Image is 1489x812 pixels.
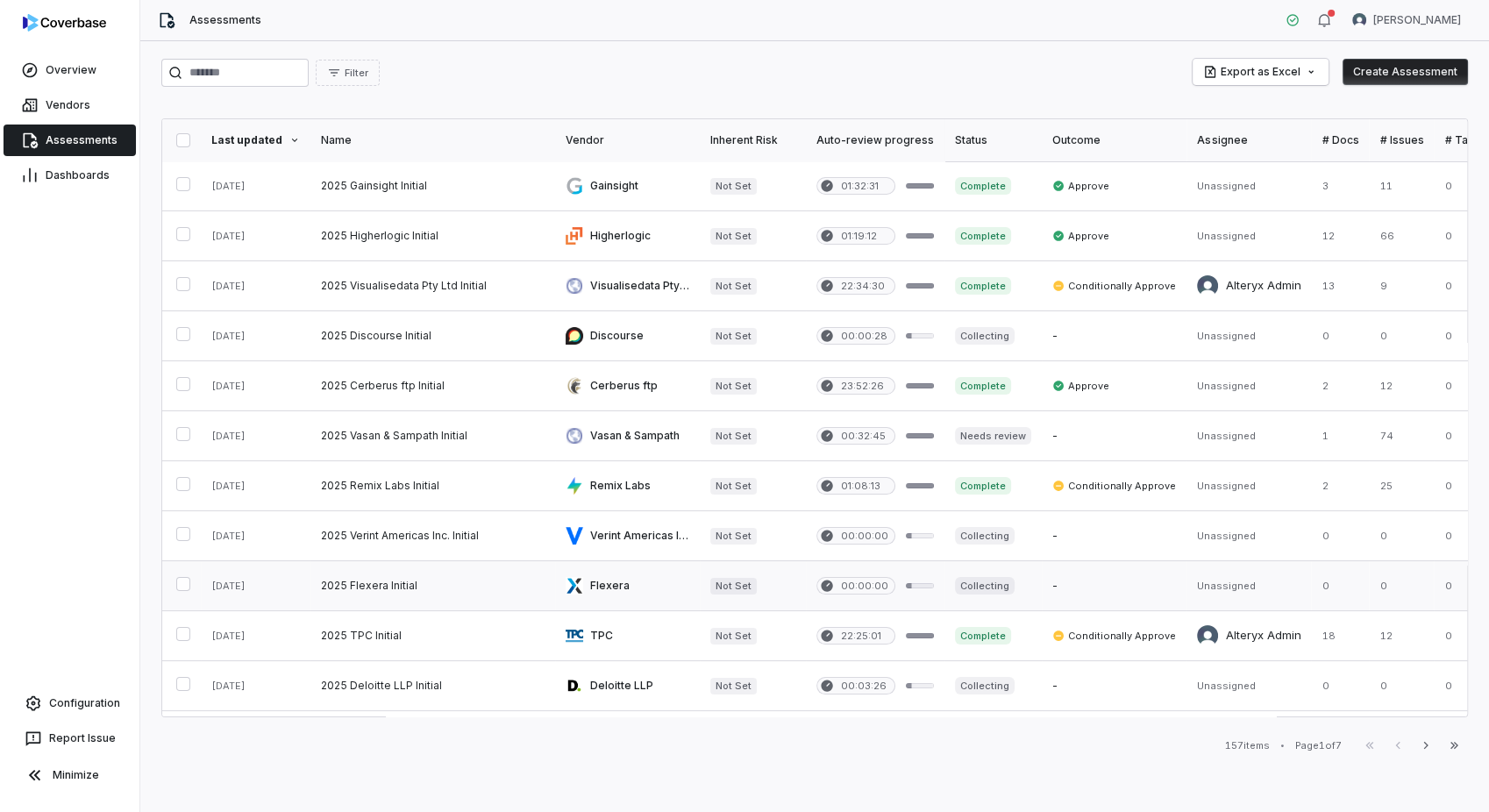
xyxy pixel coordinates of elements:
[1352,13,1366,27] img: Diana Esparza avatar
[1343,59,1468,85] button: Create Assessment
[46,98,90,112] span: Vendors
[49,696,120,710] span: Configuration
[211,133,300,147] div: Last updated
[1295,739,1342,752] div: Page 1 of 7
[1373,13,1461,27] span: [PERSON_NAME]
[816,133,934,147] div: Auto-review progress
[1280,739,1285,751] div: •
[4,54,136,86] a: Overview
[1042,311,1186,361] td: -
[1042,411,1186,461] td: -
[566,133,689,147] div: Vendor
[4,160,136,191] a: Dashboards
[1193,59,1329,85] button: Export as Excel
[1225,739,1270,752] div: 157 items
[1342,7,1471,33] button: Diana Esparza avatar[PERSON_NAME]
[1042,661,1186,711] td: -
[4,125,136,156] a: Assessments
[1052,133,1176,147] div: Outcome
[4,89,136,121] a: Vendors
[23,14,106,32] img: logo-D7KZi-bG.svg
[7,758,132,793] button: Minimize
[53,768,99,782] span: Minimize
[7,687,132,719] a: Configuration
[46,168,110,182] span: Dashboards
[189,13,261,27] span: Assessments
[1379,133,1423,147] div: # Issues
[1197,275,1218,296] img: Alteryx Admin avatar
[1444,133,1485,147] div: # Tasks
[955,133,1031,147] div: Status
[710,133,795,147] div: Inherent Risk
[1322,133,1358,147] div: # Docs
[7,723,132,754] button: Report Issue
[46,133,118,147] span: Assessments
[49,731,116,745] span: Report Issue
[1042,561,1186,611] td: -
[345,67,368,80] span: Filter
[316,60,380,86] button: Filter
[46,63,96,77] span: Overview
[1197,133,1300,147] div: Assignee
[1197,625,1218,646] img: Alteryx Admin avatar
[1042,511,1186,561] td: -
[321,133,545,147] div: Name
